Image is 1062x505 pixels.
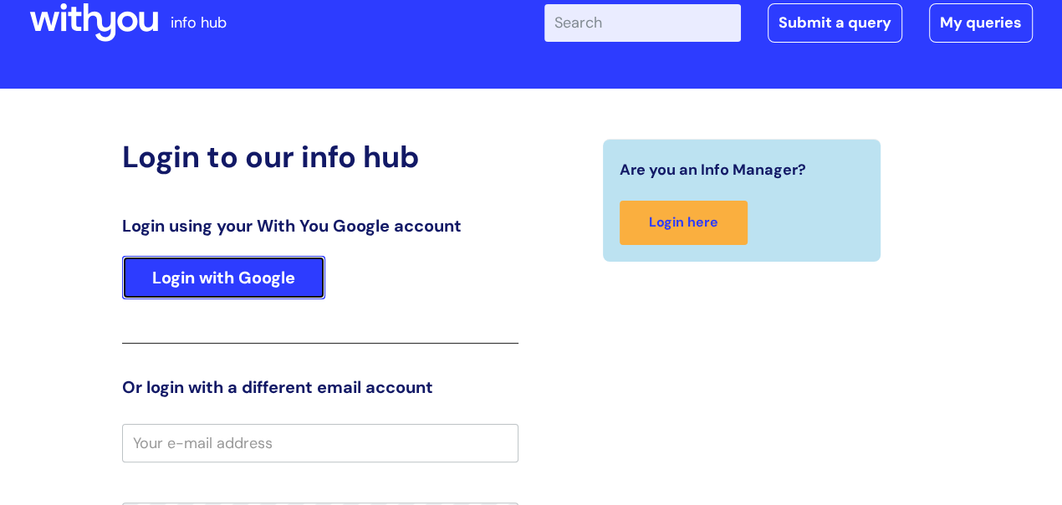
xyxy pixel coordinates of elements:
[122,216,518,236] h3: Login using your With You Google account
[122,424,518,462] input: Your e-mail address
[544,4,741,41] input: Search
[122,139,518,175] h2: Login to our info hub
[768,3,902,42] a: Submit a query
[620,201,748,245] a: Login here
[171,9,227,36] p: info hub
[122,377,518,397] h3: Or login with a different email account
[929,3,1033,42] a: My queries
[620,156,806,183] span: Are you an Info Manager?
[122,256,325,299] a: Login with Google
